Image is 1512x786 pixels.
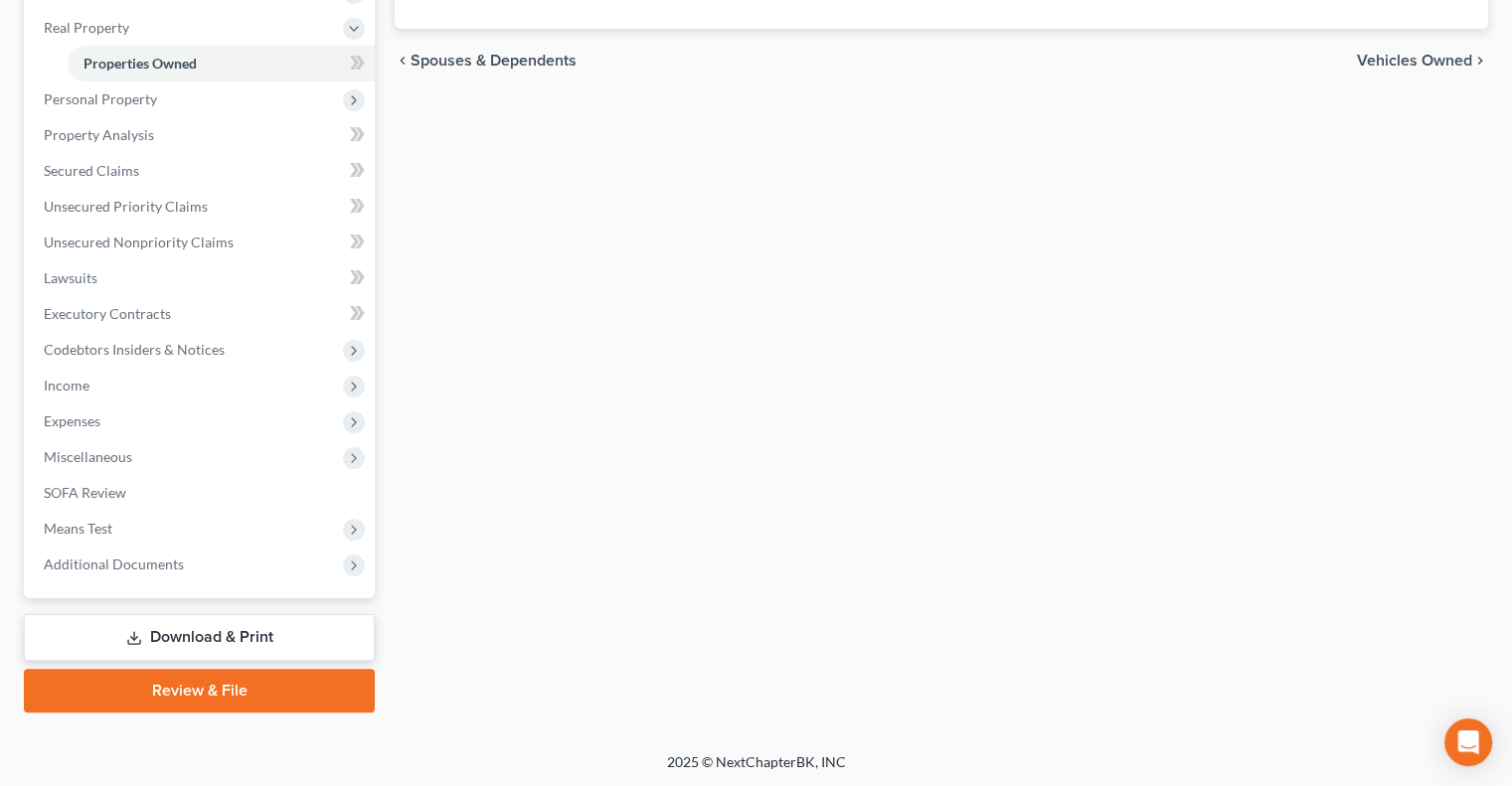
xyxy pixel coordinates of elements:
[44,341,225,358] span: Codebtors Insiders & Notices
[44,305,171,322] span: Executory Contracts
[68,46,375,81] a: Properties Owned
[44,484,126,501] span: SOFA Review
[44,412,100,429] span: Expenses
[28,260,375,296] a: Lawsuits
[44,90,157,107] span: Personal Property
[24,669,375,712] a: Review & File
[28,475,375,511] a: SOFA Review
[28,153,375,189] a: Secured Claims
[1357,53,1488,69] button: Vehicles Owned chevron_right
[28,296,375,332] a: Executory Contracts
[44,448,132,465] span: Miscellaneous
[411,53,577,69] span: Spouses & Dependents
[1357,53,1472,69] span: Vehicles Owned
[1472,53,1488,69] i: chevron_right
[28,189,375,225] a: Unsecured Priority Claims
[1444,718,1492,766] div: Open Intercom Messenger
[28,225,375,260] a: Unsecured Nonpriority Claims
[44,198,208,215] span: Unsecured Priority Claims
[24,614,375,661] a: Download & Print
[28,117,375,153] a: Property Analysis
[395,53,577,69] button: chevron_left Spouses & Dependents
[44,377,89,393] span: Income
[44,162,139,179] span: Secured Claims
[84,55,197,72] span: Properties Owned
[44,234,234,250] span: Unsecured Nonpriority Claims
[44,19,129,36] span: Real Property
[44,555,184,572] span: Additional Documents
[44,269,97,286] span: Lawsuits
[44,126,154,143] span: Property Analysis
[395,53,411,69] i: chevron_left
[44,520,112,537] span: Means Test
